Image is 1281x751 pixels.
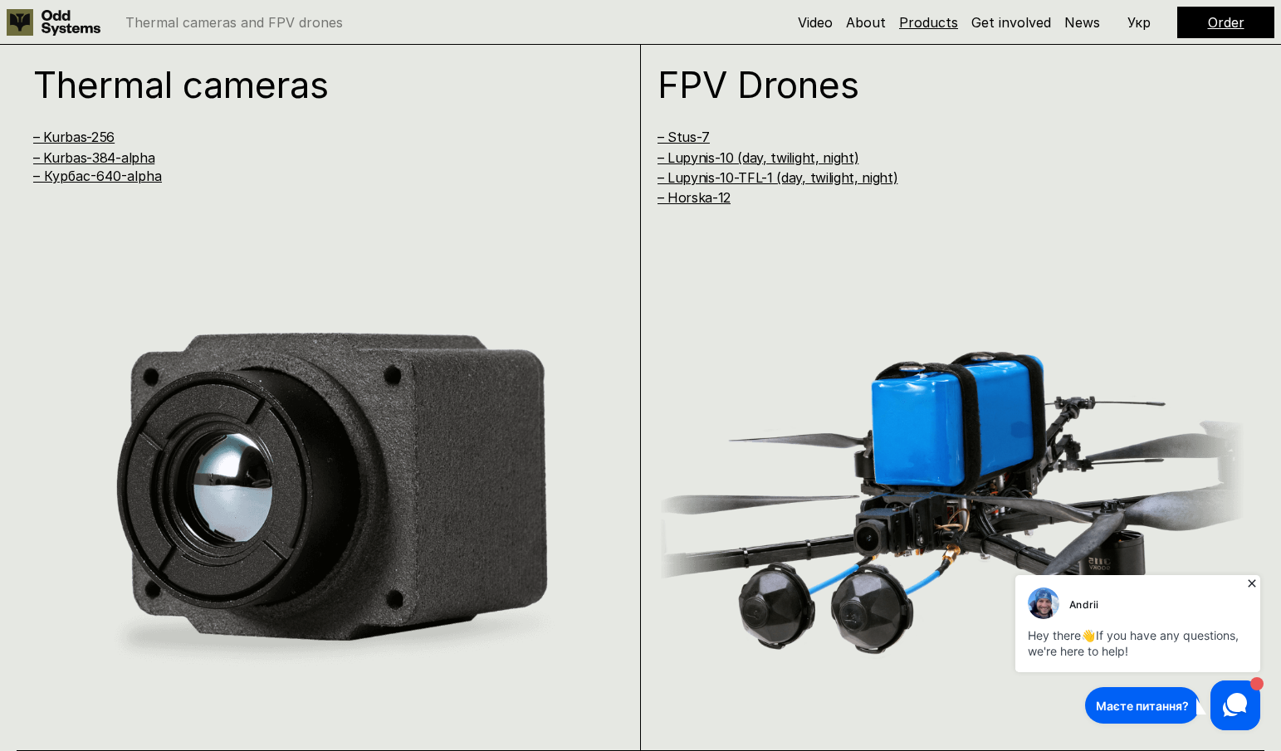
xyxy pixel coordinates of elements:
a: Video [798,14,833,31]
a: – Lupynis-10-TFL-1 (day, twilight, night) [658,169,898,186]
a: Products [899,14,958,31]
h1: FPV Drones [658,66,1213,103]
h1: Thermal cameras [33,66,589,103]
a: – Lupynis-10 (day, twilight, night) [658,149,859,166]
iframe: HelpCrunch [1011,570,1264,734]
a: – Курбас-640-alpha [33,168,162,184]
a: – Kurbas-256 [33,129,115,145]
a: About [846,14,886,31]
a: News [1064,14,1100,31]
a: – Stus-7 [658,129,710,145]
a: Get involved [971,14,1051,31]
a: – Kurbas-384-alpha [33,149,154,166]
p: Укр [1127,16,1151,29]
a: Order [1208,14,1244,31]
p: Thermal cameras and FPV drones [125,16,343,29]
a: – Horska-12 [658,189,731,206]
